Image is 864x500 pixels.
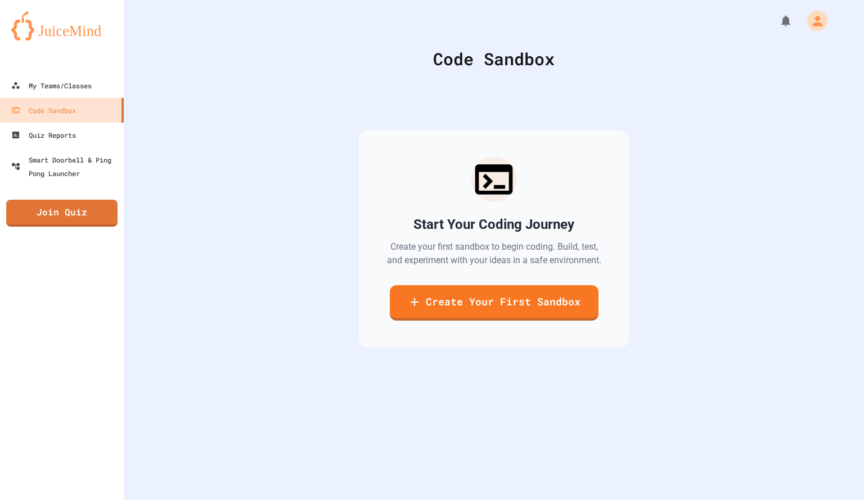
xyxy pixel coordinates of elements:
[11,11,112,40] img: logo-orange.svg
[795,8,830,34] div: My Account
[390,285,598,321] a: Create Your First Sandbox
[11,128,76,142] div: Quiz Reports
[758,11,795,30] div: My Notifications
[413,215,574,233] h2: Start Your Coding Journey
[11,153,119,180] div: Smart Doorbell & Ping Pong Launcher
[386,240,602,267] p: Create your first sandbox to begin coding. Build, test, and experiment with your ideas in a safe ...
[11,103,76,117] div: Code Sandbox
[11,79,92,92] div: My Teams/Classes
[6,200,118,227] a: Join Quiz
[152,46,836,71] div: Code Sandbox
